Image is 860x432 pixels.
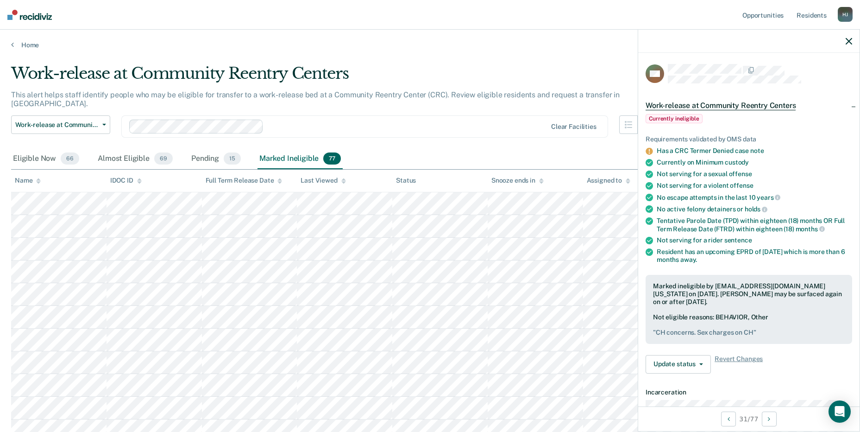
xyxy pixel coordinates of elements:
div: Eligible Now [11,149,81,169]
button: Update status [646,355,711,374]
dt: Incarceration [646,388,852,396]
div: Work-release at Community Reentry CentersCurrently ineligible [638,91,860,132]
span: offense [730,182,753,189]
div: Not serving for a violent [657,182,852,190]
button: Previous Opportunity [721,412,736,426]
div: Not serving for a rider [657,236,852,244]
div: Not serving for a sexual [657,170,852,178]
div: No escape attempts in the last 10 [657,193,852,202]
span: holds [745,205,767,213]
div: Has a CRC Termer Denied case note [657,147,852,155]
div: Snooze ends in [491,177,544,184]
span: 66 [61,152,79,165]
a: Home [11,41,849,49]
div: H J [838,7,853,22]
div: No active felony detainers or [657,205,852,213]
img: Recidiviz [7,10,52,20]
span: Currently ineligible [646,114,703,123]
pre: " CH concerns. Sex charges on CH " [653,329,845,337]
span: years [757,194,780,201]
span: 15 [224,152,241,165]
div: Pending [189,149,243,169]
div: Full Term Release Date [206,177,282,184]
div: Clear facilities [551,123,596,131]
div: Currently on Minimum [657,159,852,166]
div: Not eligible reasons: BEHAVIOR, Other [653,313,845,337]
div: Tentative Parole Date (TPD) within eighteen (18) months OR Full Term Release Date (FTRD) within e... [657,217,852,233]
span: months [796,225,825,233]
span: sentence [724,236,752,244]
span: custody [725,159,749,166]
div: Assigned to [587,177,630,184]
span: Work-release at Community Reentry Centers [15,121,99,129]
button: Next Opportunity [762,412,777,426]
div: Requirements validated by OMS data [646,135,852,143]
div: Work-release at Community Reentry Centers [11,64,656,90]
div: Name [15,177,41,184]
span: offense [729,170,752,178]
div: Last Viewed [301,177,345,184]
div: Resident has an upcoming EPRD of [DATE] which is more than 6 months [657,248,852,264]
div: 31 / 77 [638,407,860,431]
p: This alert helps staff identify people who may be eligible for transfer to a work-release bed at ... [11,90,620,108]
div: Open Intercom Messenger [829,400,851,423]
div: Marked Ineligible [257,149,343,169]
span: Revert Changes [715,355,763,374]
div: Status [396,177,416,184]
span: 77 [323,152,341,165]
div: Marked ineligible by [EMAIL_ADDRESS][DOMAIN_NAME][US_STATE] on [DATE]. [PERSON_NAME] may be surfa... [653,282,845,305]
span: away. [680,256,697,263]
span: 69 [154,152,173,165]
div: IDOC ID [110,177,142,184]
div: Almost Eligible [96,149,175,169]
span: Work-release at Community Reentry Centers [646,101,796,110]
